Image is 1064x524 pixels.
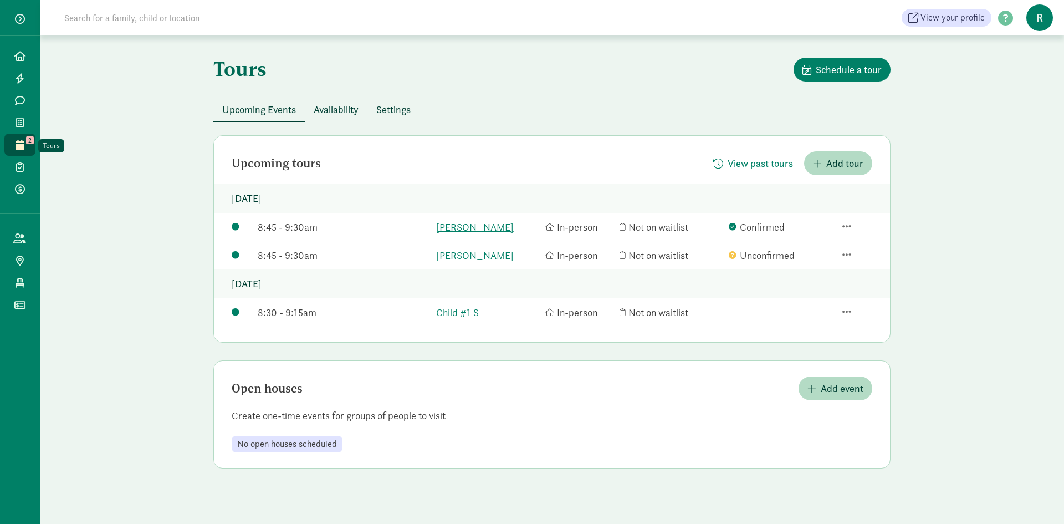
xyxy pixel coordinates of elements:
[620,248,723,263] div: Not on waitlist
[367,98,420,121] button: Settings
[1026,4,1053,31] span: R
[816,62,882,77] span: Schedule a tour
[902,9,991,27] a: View your profile
[545,248,615,263] div: In-person
[804,151,872,175] button: Add tour
[620,220,723,235] div: Not on waitlist
[376,102,411,117] span: Settings
[704,151,802,175] button: View past tours
[258,220,430,235] div: 8:45 - 9:30am
[214,184,890,213] p: [DATE]
[4,134,35,156] a: 2
[826,156,863,171] span: Add tour
[305,98,367,121] button: Availability
[237,439,337,449] span: No open houses scheduled
[214,409,890,423] p: Create one-time events for groups of people to visit
[436,220,540,235] a: [PERSON_NAME]
[620,305,723,320] div: Not on waitlist
[728,156,793,171] span: View past tours
[729,248,832,263] div: Unconfirmed
[794,58,891,82] button: Schedule a tour
[232,157,321,170] h2: Upcoming tours
[258,305,430,320] div: 8:30 - 9:15am
[213,58,267,80] h1: Tours
[258,248,430,263] div: 8:45 - 9:30am
[436,305,540,320] a: Child #1 S
[799,377,872,400] button: Add event
[222,102,296,117] span: Upcoming Events
[43,140,60,151] div: Tours
[213,98,305,121] button: Upcoming Events
[26,136,34,144] span: 2
[232,382,303,395] h2: Open houses
[436,248,540,263] a: [PERSON_NAME]
[314,102,359,117] span: Availability
[920,11,985,24] span: View your profile
[58,7,369,29] input: Search for a family, child or location
[729,220,832,235] div: Confirmed
[545,305,615,320] div: In-person
[1009,471,1064,524] iframe: Chat Widget
[545,220,615,235] div: In-person
[704,157,802,170] a: View past tours
[821,381,863,396] span: Add event
[214,269,890,298] p: [DATE]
